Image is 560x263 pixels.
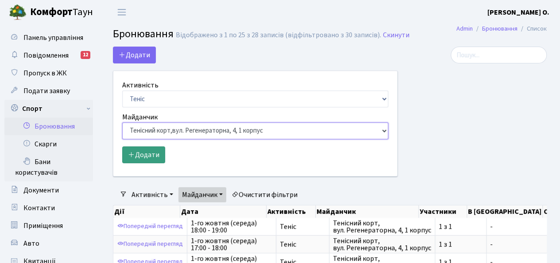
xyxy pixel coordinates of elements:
button: Додати [113,47,156,63]
span: Тенісний корт, вул. Регенераторна, 4, 1 корпус [333,237,431,251]
li: Список [518,24,547,34]
a: Авто [4,235,93,252]
a: Контакти [4,199,93,217]
span: 1-го жовтня (середа) 17:00 - 18:00 [191,237,272,251]
th: Дата [180,205,266,218]
a: Бани користувачів [4,153,93,181]
div: Відображено з 1 по 25 з 28 записів (відфільтровано з 30 записів). [176,31,381,39]
a: Скинути [383,31,409,39]
a: Скарги [4,135,93,153]
th: Дії [113,205,180,218]
a: Очистити фільтри [228,187,301,202]
button: Переключити навігацію [111,5,133,20]
span: 1-го жовтня (середа) 18:00 - 19:00 [191,220,272,234]
div: 12 [81,51,90,59]
a: Повідомлення12 [4,47,93,64]
th: Майданчик [316,205,419,218]
span: Авто [23,239,39,248]
a: Документи [4,181,93,199]
span: Тенісний корт, вул. Регенераторна, 4, 1 корпус [333,220,431,234]
a: Бронювання [482,24,518,33]
nav: breadcrumb [443,20,560,38]
span: Подати заявку [23,86,70,96]
th: В [GEOGRAPHIC_DATA] [467,205,543,218]
b: Комфорт [30,5,73,19]
span: Бронювання [113,26,174,42]
img: logo.png [9,4,27,21]
span: Повідомлення [23,51,69,60]
a: Подати заявку [4,82,93,100]
label: Активність [122,80,158,90]
a: Спорт [4,100,93,118]
a: Бронювання [4,118,93,135]
span: 1 з 1 [439,241,483,248]
a: Попередній перегляд [115,220,185,233]
b: [PERSON_NAME] О. [487,8,549,17]
span: Пропуск в ЖК [23,68,67,78]
span: Приміщення [23,221,63,231]
button: Додати [122,146,165,163]
span: Теніс [280,223,325,230]
a: Приміщення [4,217,93,235]
span: Панель управління [23,33,83,43]
a: [PERSON_NAME] О. [487,7,549,18]
a: Admin [456,24,473,33]
input: Пошук... [451,47,547,63]
a: Майданчик [178,187,226,202]
a: Попередній перегляд [115,237,185,251]
a: Панель управління [4,29,93,47]
span: Теніс [280,241,325,248]
label: Майданчик [122,112,158,122]
span: Таун [30,5,93,20]
th: Участники [419,205,467,218]
a: Активність [128,187,177,202]
span: Документи [23,185,59,195]
a: Пропуск в ЖК [4,64,93,82]
span: Контакти [23,203,55,213]
span: 1 з 1 [439,223,483,230]
th: Активність [266,205,316,218]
